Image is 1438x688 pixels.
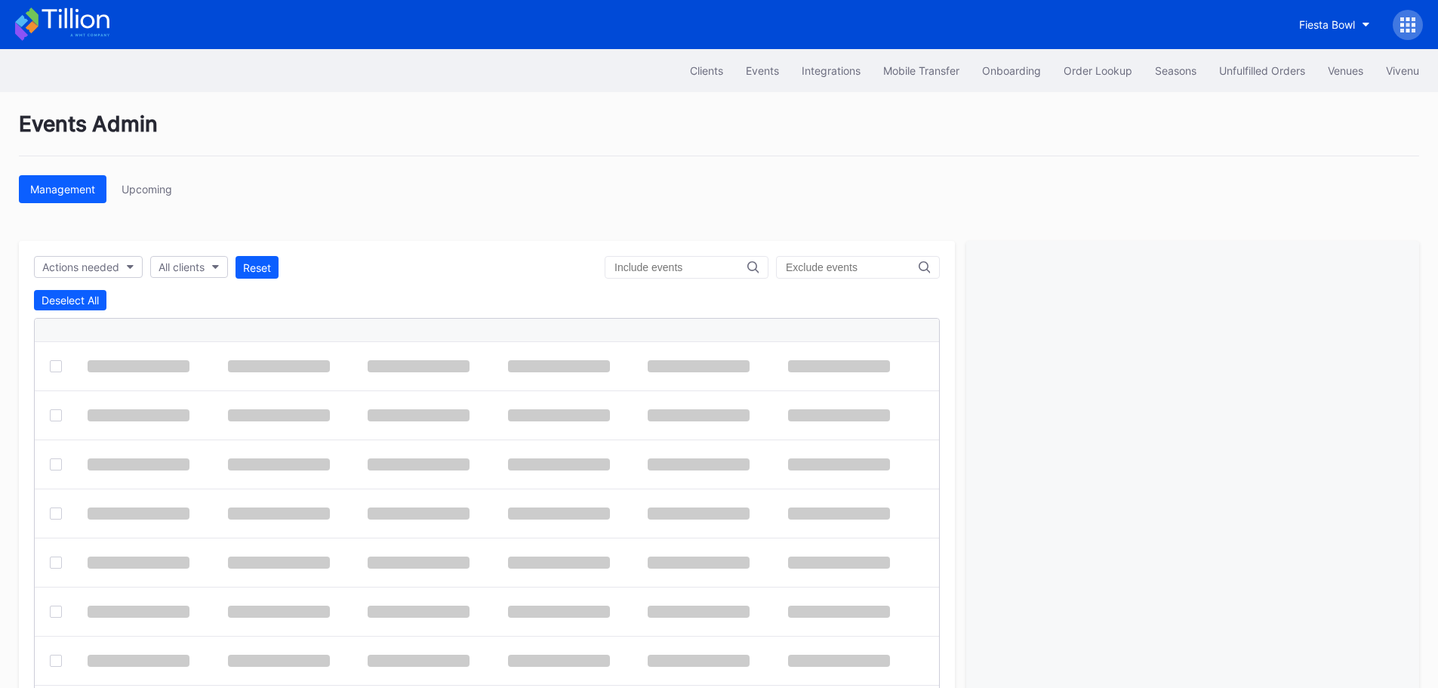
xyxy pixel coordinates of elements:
button: Mobile Transfer [872,57,971,85]
button: Integrations [790,57,872,85]
button: Clients [679,57,734,85]
button: All clients [150,256,228,278]
button: Unfulfilled Orders [1208,57,1316,85]
div: Seasons [1155,64,1196,77]
button: Venues [1316,57,1375,85]
button: Seasons [1144,57,1208,85]
input: Exclude events [786,261,919,273]
div: Order Lookup [1064,64,1132,77]
button: Actions needed [34,256,143,278]
button: Order Lookup [1052,57,1144,85]
div: Unfulfilled Orders [1219,64,1305,77]
div: Mobile Transfer [883,64,959,77]
button: Vivenu [1375,57,1430,85]
button: Fiesta Bowl [1288,11,1381,39]
div: Clients [690,64,723,77]
button: Reset [236,256,279,279]
div: Actions needed [42,261,119,273]
div: Venues [1328,64,1363,77]
button: Management [19,175,106,203]
div: Vivenu [1386,64,1419,77]
button: Deselect All [34,290,106,310]
div: Fiesta Bowl [1299,18,1355,31]
div: Deselect All [42,294,99,307]
div: Integrations [802,64,861,77]
button: Upcoming [110,175,183,203]
div: Upcoming [122,183,172,196]
div: Events Admin [19,111,1419,156]
button: Onboarding [971,57,1052,85]
button: Events [734,57,790,85]
div: Events [746,64,779,77]
div: Management [30,183,95,196]
input: Include events [614,261,747,273]
div: Reset [243,261,271,274]
div: All clients [159,261,205,273]
div: Onboarding [982,64,1041,77]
